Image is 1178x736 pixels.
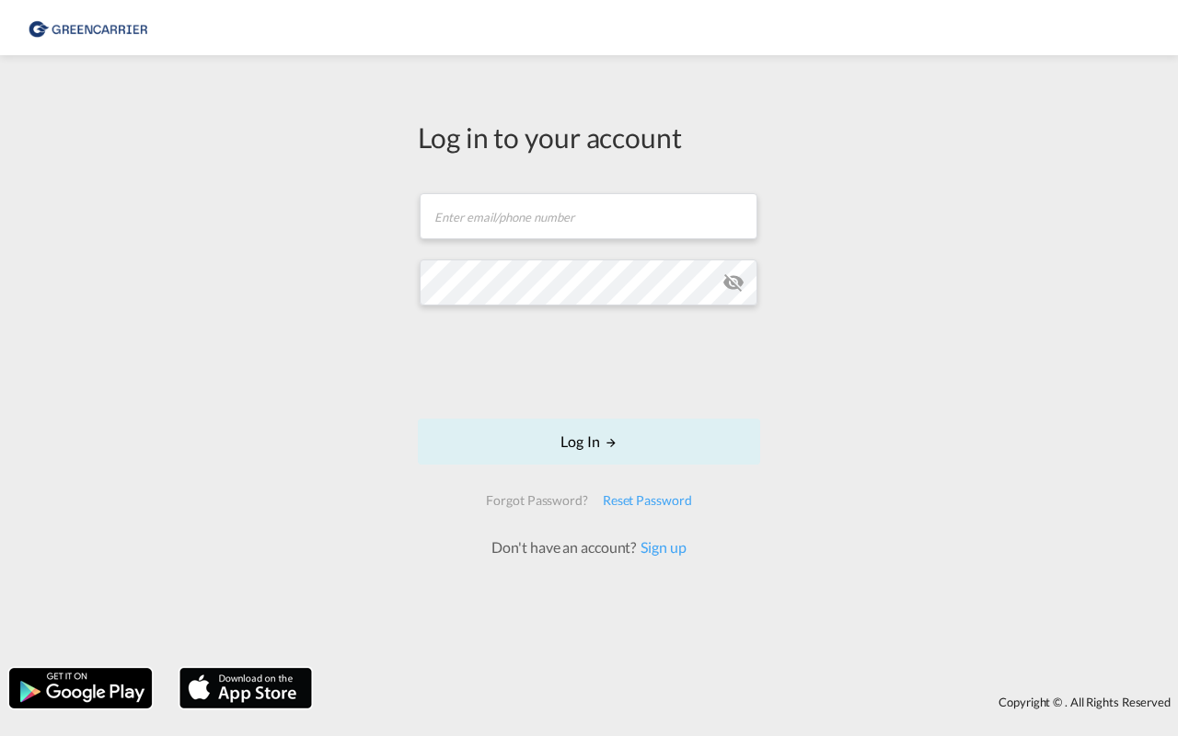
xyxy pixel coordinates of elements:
[7,666,154,710] img: google.png
[449,328,729,400] iframe: reCAPTCHA
[418,419,760,465] button: LOGIN
[418,118,760,156] div: Log in to your account
[636,538,686,556] a: Sign up
[479,484,595,517] div: Forgot Password?
[420,193,757,239] input: Enter email/phone number
[28,7,152,49] img: 1378a7308afe11ef83610d9e779c6b34.png
[595,484,699,517] div: Reset Password
[178,666,314,710] img: apple.png
[722,271,745,293] md-icon: icon-eye-off
[321,686,1178,718] div: Copyright © . All Rights Reserved
[471,537,706,558] div: Don't have an account?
